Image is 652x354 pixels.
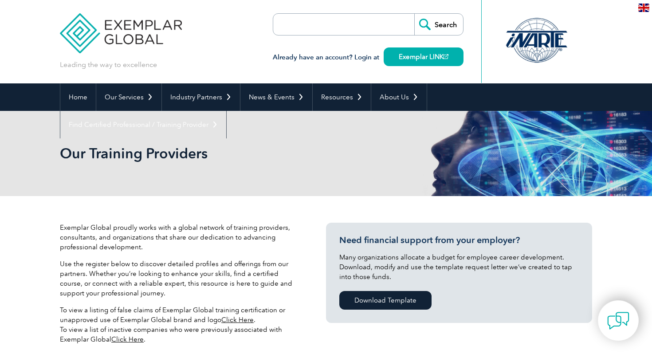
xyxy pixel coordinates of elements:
[60,83,96,111] a: Home
[60,259,299,298] p: Use the register below to discover detailed profiles and offerings from our partners. Whether you...
[111,335,144,343] a: Click Here
[607,310,629,332] img: contact-chat.png
[638,4,649,12] img: en
[339,235,579,246] h3: Need financial support from your employer?
[60,223,299,252] p: Exemplar Global proudly works with a global network of training providers, consultants, and organ...
[221,316,254,324] a: Click Here
[60,146,432,161] h2: Our Training Providers
[60,305,299,344] p: To view a listing of false claims of Exemplar Global training certification or unapproved use of ...
[60,60,157,70] p: Leading the way to excellence
[339,252,579,282] p: Many organizations allocate a budget for employee career development. Download, modify and use th...
[273,52,463,63] h3: Already have an account? Login at
[414,14,463,35] input: Search
[96,83,161,111] a: Our Services
[384,47,463,66] a: Exemplar LINK
[371,83,427,111] a: About Us
[162,83,240,111] a: Industry Partners
[60,111,226,138] a: Find Certified Professional / Training Provider
[240,83,312,111] a: News & Events
[313,83,371,111] a: Resources
[444,54,448,59] img: open_square.png
[339,291,432,310] a: Download Template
